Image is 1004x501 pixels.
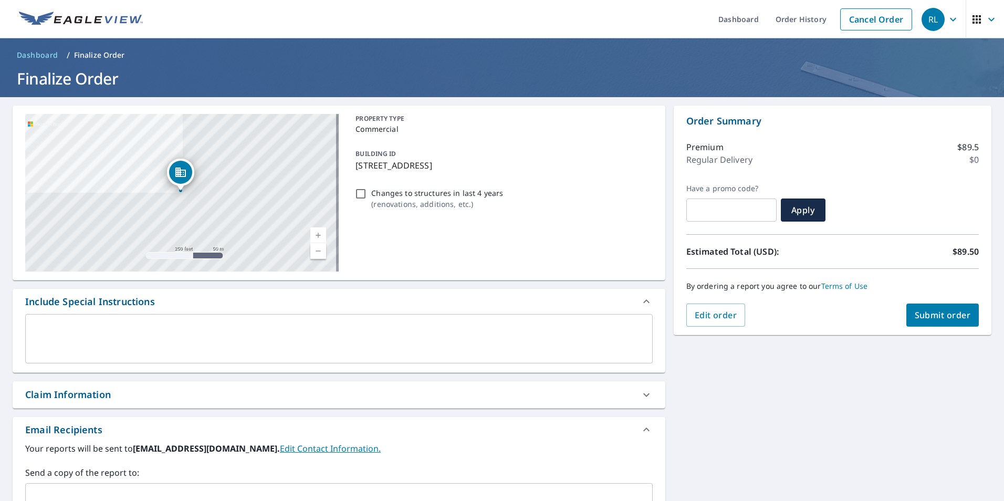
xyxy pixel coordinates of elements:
[840,8,912,30] a: Cancel Order
[686,114,979,128] p: Order Summary
[686,281,979,291] p: By ordering a report you agree to our
[280,443,381,454] a: EditContactInfo
[67,49,70,61] li: /
[371,187,503,199] p: Changes to structures in last 4 years
[686,153,752,166] p: Regular Delivery
[906,304,979,327] button: Submit order
[953,245,979,258] p: $89.50
[821,281,868,291] a: Terms of Use
[13,381,665,408] div: Claim Information
[355,123,648,134] p: Commercial
[686,184,777,193] label: Have a promo code?
[781,199,825,222] button: Apply
[167,159,194,191] div: Dropped pin, building 1, Commercial property, 4155 Us 75 Ave Sioux Center, IA 51250
[969,153,979,166] p: $0
[133,443,280,454] b: [EMAIL_ADDRESS][DOMAIN_NAME].
[695,309,737,321] span: Edit order
[957,141,979,153] p: $89.5
[371,199,503,210] p: ( renovations, additions, etc. )
[686,304,746,327] button: Edit order
[25,466,653,479] label: Send a copy of the report to:
[13,289,665,314] div: Include Special Instructions
[19,12,143,27] img: EV Logo
[17,50,58,60] span: Dashboard
[310,243,326,259] a: Current Level 17, Zoom Out
[310,227,326,243] a: Current Level 17, Zoom In
[13,47,62,64] a: Dashboard
[13,68,991,89] h1: Finalize Order
[686,141,724,153] p: Premium
[355,149,396,158] p: BUILDING ID
[686,245,833,258] p: Estimated Total (USD):
[915,309,971,321] span: Submit order
[25,442,653,455] label: Your reports will be sent to
[74,50,125,60] p: Finalize Order
[789,204,817,216] span: Apply
[13,47,991,64] nav: breadcrumb
[25,388,111,402] div: Claim Information
[355,159,648,172] p: [STREET_ADDRESS]
[13,417,665,442] div: Email Recipients
[25,423,102,437] div: Email Recipients
[922,8,945,31] div: RL
[355,114,648,123] p: PROPERTY TYPE
[25,295,155,309] div: Include Special Instructions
